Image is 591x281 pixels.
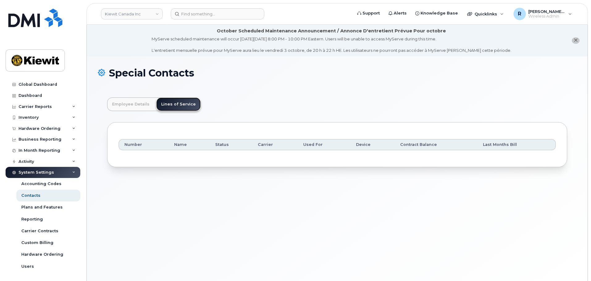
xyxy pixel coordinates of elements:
[564,254,586,276] iframe: Messenger Launcher
[98,68,576,78] h1: Special Contacts
[156,97,201,111] a: Lines of Service
[298,139,350,150] th: Used For
[350,139,395,150] th: Device
[169,139,210,150] th: Name
[119,139,169,150] th: Number
[217,28,446,34] div: October Scheduled Maintenance Announcement / Annonce D'entretient Prévue Pour octobre
[395,139,477,150] th: Contract Balance
[210,139,252,150] th: Status
[152,36,511,53] div: MyServe scheduled maintenance will occur [DATE][DATE] 8:00 PM - 10:00 PM Eastern. Users will be u...
[477,139,556,150] th: Last Months Bill
[572,37,580,44] button: close notification
[107,97,154,111] a: Employee Details
[252,139,298,150] th: Carrier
